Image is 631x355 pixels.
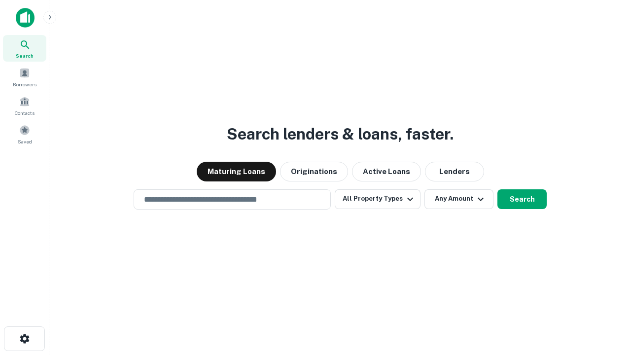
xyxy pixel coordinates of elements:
[497,189,547,209] button: Search
[16,8,35,28] img: capitalize-icon.png
[13,80,36,88] span: Borrowers
[335,189,421,209] button: All Property Types
[15,109,35,117] span: Contacts
[3,92,46,119] a: Contacts
[227,122,454,146] h3: Search lenders & loans, faster.
[352,162,421,181] button: Active Loans
[3,35,46,62] a: Search
[16,52,34,60] span: Search
[582,276,631,323] iframe: Chat Widget
[424,189,493,209] button: Any Amount
[18,138,32,145] span: Saved
[197,162,276,181] button: Maturing Loans
[425,162,484,181] button: Lenders
[3,64,46,90] a: Borrowers
[280,162,348,181] button: Originations
[3,121,46,147] a: Saved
